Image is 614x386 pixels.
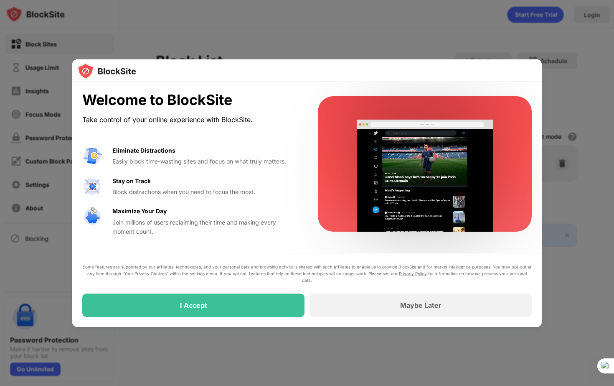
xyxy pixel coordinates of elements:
[82,263,532,284] div: Some features are supported by our affiliates’ technologies, and your personal data and browsing ...
[112,146,175,155] div: Eliminate Distractions
[82,92,298,109] div: Welcome to BlockSite
[112,157,298,166] div: Easily block time-wasting sites and focus on what truly matters.
[112,176,151,186] div: Stay on Track
[82,146,102,166] img: value-avoid-distractions.svg
[82,207,102,227] img: value-safe-time.svg
[112,218,298,237] div: Join millions of users reclaiming their time and making every moment count.
[112,187,298,197] div: Block distractions when you need to focus the most.
[82,176,102,197] img: value-focus.svg
[82,114,298,126] div: Take control of your online experience with BlockSite.
[180,301,207,309] div: I Accept
[77,63,136,79] img: logo-blocksite.svg
[399,271,427,276] a: Privacy Policy
[112,207,167,216] div: Maximize Your Day
[400,301,441,309] div: Maybe Later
